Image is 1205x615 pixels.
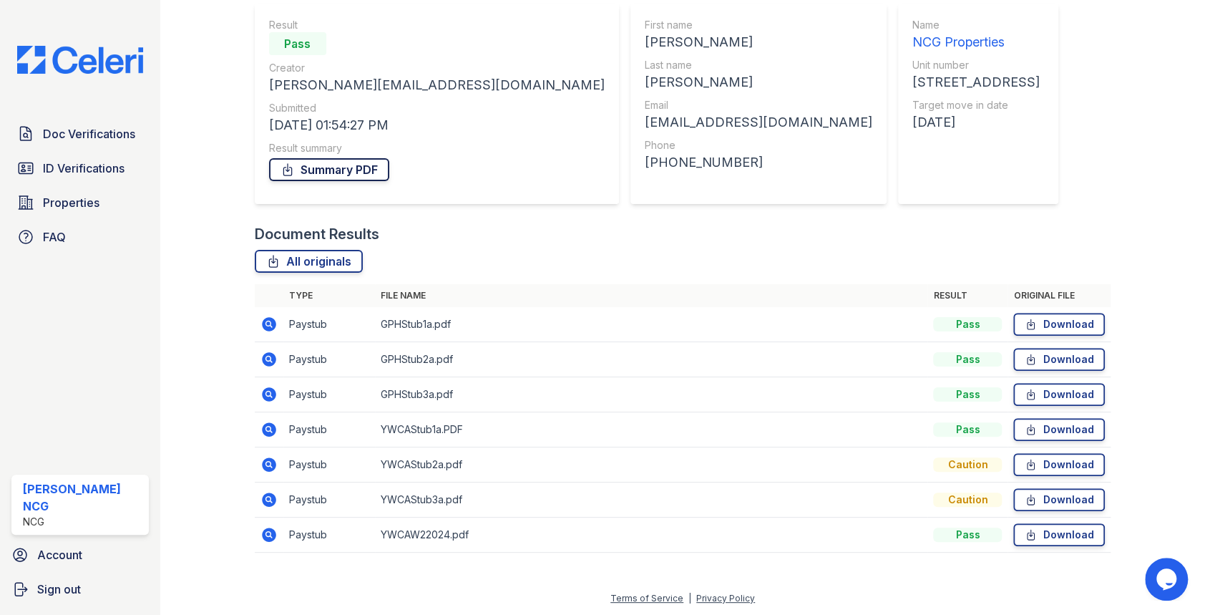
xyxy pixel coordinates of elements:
td: GPHStub3a.pdf [375,377,928,412]
div: Creator [269,61,605,75]
div: Pass [933,422,1002,437]
a: All originals [255,250,363,273]
a: Download [1013,348,1105,371]
div: [DATE] [912,112,1040,132]
td: YWCAStub1a.PDF [375,412,928,447]
a: Doc Verifications [11,120,149,148]
div: Phone [645,138,872,152]
th: File name [375,284,928,307]
a: Name NCG Properties [912,18,1040,52]
div: Caution [933,493,1002,507]
th: Result [927,284,1008,307]
td: GPHStub1a.pdf [375,307,928,342]
div: Pass [269,32,326,55]
td: Paystub [283,447,375,483]
div: [PERSON_NAME] [645,72,872,92]
a: Download [1013,383,1105,406]
a: FAQ [11,223,149,251]
td: Paystub [283,377,375,412]
a: Properties [11,188,149,217]
a: Account [6,541,155,569]
span: Account [37,546,82,563]
div: [DATE] 01:54:27 PM [269,115,605,135]
div: First name [645,18,872,32]
span: FAQ [43,228,66,246]
div: Result [269,18,605,32]
td: YWCAStub2a.pdf [375,447,928,483]
div: [PHONE_NUMBER] [645,152,872,173]
a: Download [1013,418,1105,441]
div: [PERSON_NAME][EMAIL_ADDRESS][DOMAIN_NAME] [269,75,605,95]
a: Sign out [6,575,155,604]
td: YWCAW22024.pdf [375,518,928,553]
div: | [688,593,691,604]
td: Paystub [283,518,375,553]
span: Sign out [37,581,81,598]
span: Doc Verifications [43,125,135,142]
td: Paystub [283,483,375,518]
div: Result summary [269,141,605,155]
div: [STREET_ADDRESS] [912,72,1040,92]
div: Pass [933,317,1002,331]
td: Paystub [283,342,375,377]
a: ID Verifications [11,154,149,183]
td: Paystub [283,412,375,447]
a: Privacy Policy [696,593,755,604]
div: NCG Properties [912,32,1040,52]
th: Original file [1008,284,1111,307]
div: [PERSON_NAME] [645,32,872,52]
iframe: chat widget [1145,558,1191,601]
div: Pass [933,387,1002,402]
a: Download [1013,523,1105,546]
td: GPHStub2a.pdf [375,342,928,377]
div: [PERSON_NAME] NCG [23,480,143,515]
td: YWCAStub3a.pdf [375,483,928,518]
a: Download [1013,453,1105,476]
a: Terms of Service [610,593,683,604]
a: Download [1013,313,1105,336]
div: Email [645,98,872,112]
span: Properties [43,194,99,211]
div: Pass [933,352,1002,367]
div: Document Results [255,224,379,244]
div: [EMAIL_ADDRESS][DOMAIN_NAME] [645,112,872,132]
th: Type [283,284,375,307]
div: Last name [645,58,872,72]
div: Target move in date [912,98,1040,112]
div: NCG [23,515,143,529]
img: CE_Logo_Blue-a8612792a0a2168367f1c8372b55b34899dd931a85d93a1a3d3e32e68fde9ad4.png [6,46,155,74]
a: Download [1013,488,1105,511]
div: Unit number [912,58,1040,72]
div: Name [912,18,1040,32]
div: Submitted [269,101,605,115]
div: Caution [933,457,1002,472]
span: ID Verifications [43,160,125,177]
a: Summary PDF [269,158,389,181]
td: Paystub [283,307,375,342]
div: Pass [933,528,1002,542]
